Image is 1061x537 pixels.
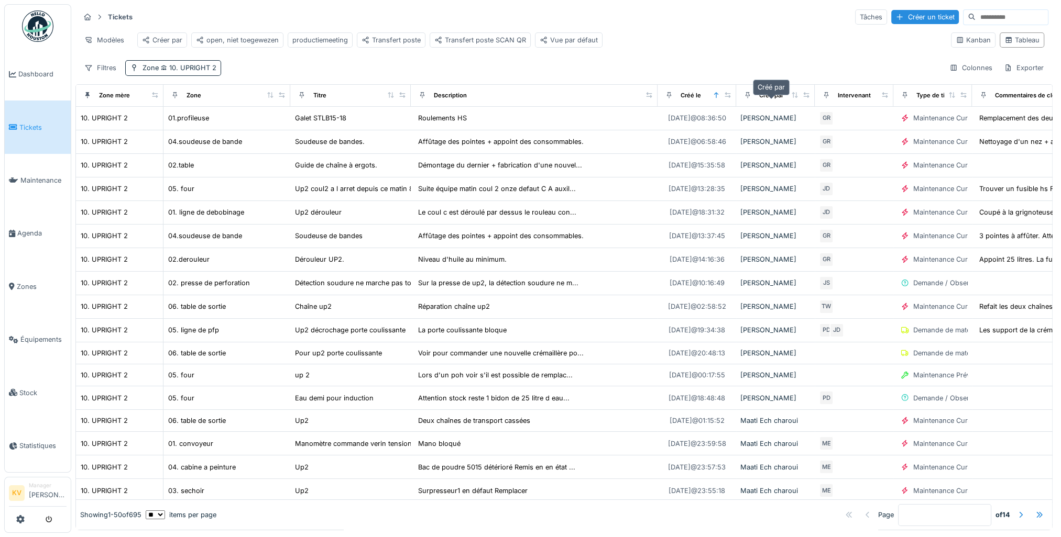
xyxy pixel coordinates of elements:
[5,48,71,100] a: Dashboard
[81,113,128,123] div: 10. UPRIGHT 2
[20,334,67,344] span: Équipements
[418,348,584,358] div: Voir pour commander une nouvelle crémaillère po...
[670,416,725,426] div: [DATE] @ 01:15:52
[913,207,982,217] div: Maintenance Curative
[295,207,342,217] div: Up2 dérouleur
[159,64,216,72] span: 10. UPRIGHT 2
[9,482,67,507] a: KV Manager[PERSON_NAME]
[196,35,279,45] div: open, niet toegewezen
[20,175,67,185] span: Maintenance
[142,35,182,45] div: Créer par
[168,207,244,217] div: 01. ligne de debobinage
[146,510,216,520] div: items per page
[295,137,365,147] div: Soudeuse de bandes.
[5,366,71,419] a: Stock
[913,160,982,170] div: Maintenance Curative
[81,439,128,449] div: 10. UPRIGHT 2
[913,254,982,264] div: Maintenance Curative
[168,348,226,358] div: 06. table de sortie
[168,160,194,170] div: 02.table
[819,460,834,474] div: ME
[295,160,377,170] div: Guide de chaîne à ergots.
[668,462,726,472] div: [DATE] @ 23:57:53
[295,439,499,449] div: Manomètre commande verin tension des courroies de transport
[168,231,242,241] div: 04.soudeuse de bande
[362,35,421,45] div: Transfert poste
[819,323,834,338] div: PD
[81,370,128,380] div: 10. UPRIGHT 2
[5,207,71,260] a: Agenda
[829,323,844,338] div: JD
[22,10,53,42] img: Badge_color-CXgf-gQk.svg
[81,231,128,241] div: 10. UPRIGHT 2
[540,35,598,45] div: Vue par défaut
[295,113,346,123] div: Galet STLB15-18
[418,416,530,426] div: Deux chaînes de transport cassées
[913,486,982,496] div: Maintenance Curative
[168,325,219,335] div: 05. ligne de pfp
[956,35,991,45] div: Kanban
[838,91,871,100] div: Intervenant
[99,91,130,100] div: Zone mère
[5,313,71,366] a: Équipements
[668,301,726,311] div: [DATE] @ 02:58:52
[168,278,250,288] div: 02. presse de perforation
[819,252,834,267] div: GR
[819,205,834,220] div: JD
[295,254,344,264] div: Dérouleur UP2.
[418,393,570,403] div: Attention stock reste 1 bidon de 25 litre d eau...
[80,510,141,520] div: Showing 1 - 50 of 695
[168,113,209,123] div: 01.profileuse
[740,486,811,496] div: Maati Ech charoui
[295,325,406,335] div: Up2 décrochage porte coulissante
[81,393,128,403] div: 10. UPRIGHT 2
[740,278,811,288] div: [PERSON_NAME]
[913,184,982,194] div: Maintenance Curative
[913,137,982,147] div: Maintenance Curative
[19,441,67,451] span: Statistiques
[81,325,128,335] div: 10. UPRIGHT 2
[5,419,71,472] a: Statistiques
[434,91,467,100] div: Description
[913,348,980,358] div: Demande de materiel
[295,231,363,241] div: Soudeuse de bandes
[168,462,236,472] div: 04. cabine a peinture
[819,158,834,173] div: GR
[295,184,418,194] div: Up2 coul2 a l arret depuis ce matin 8h
[168,254,210,264] div: 02.derouleur
[753,80,790,95] div: Créé par
[418,207,576,217] div: Le coul c est déroulé par dessus le rouleau con...
[740,325,811,335] div: [PERSON_NAME]
[81,137,128,147] div: 10. UPRIGHT 2
[418,370,573,380] div: Lors d'un poh voir s'il est possible de remplac...
[292,35,348,45] div: productiemeeting
[740,137,811,147] div: [PERSON_NAME]
[891,10,959,24] div: Créer un ticket
[819,111,834,126] div: GR
[295,393,374,403] div: Eau demi pour induction
[913,439,982,449] div: Maintenance Curative
[81,486,128,496] div: 10. UPRIGHT 2
[143,63,216,73] div: Zone
[81,278,128,288] div: 10. UPRIGHT 2
[168,486,204,496] div: 03. sechoir
[104,12,137,22] strong: Tickets
[295,486,309,496] div: Up2
[913,301,982,311] div: Maintenance Curative
[187,91,201,100] div: Zone
[669,325,725,335] div: [DATE] @ 19:34:38
[819,390,834,405] div: PD
[418,486,528,496] div: Surpresseur1 en défaut Remplacer
[681,91,701,100] div: Créé le
[819,483,834,498] div: ME
[168,370,194,380] div: 05. four
[81,348,128,358] div: 10. UPRIGHT 2
[295,348,382,358] div: Pour up2 porte coulissante
[913,393,989,403] div: Demande / Observation
[740,254,811,264] div: [PERSON_NAME]
[996,510,1010,520] strong: of 14
[418,184,576,194] div: Suite équipe matin coul 2 onze defaut C A auxil...
[819,229,834,243] div: GR
[80,60,121,75] div: Filtres
[916,91,957,100] div: Type de ticket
